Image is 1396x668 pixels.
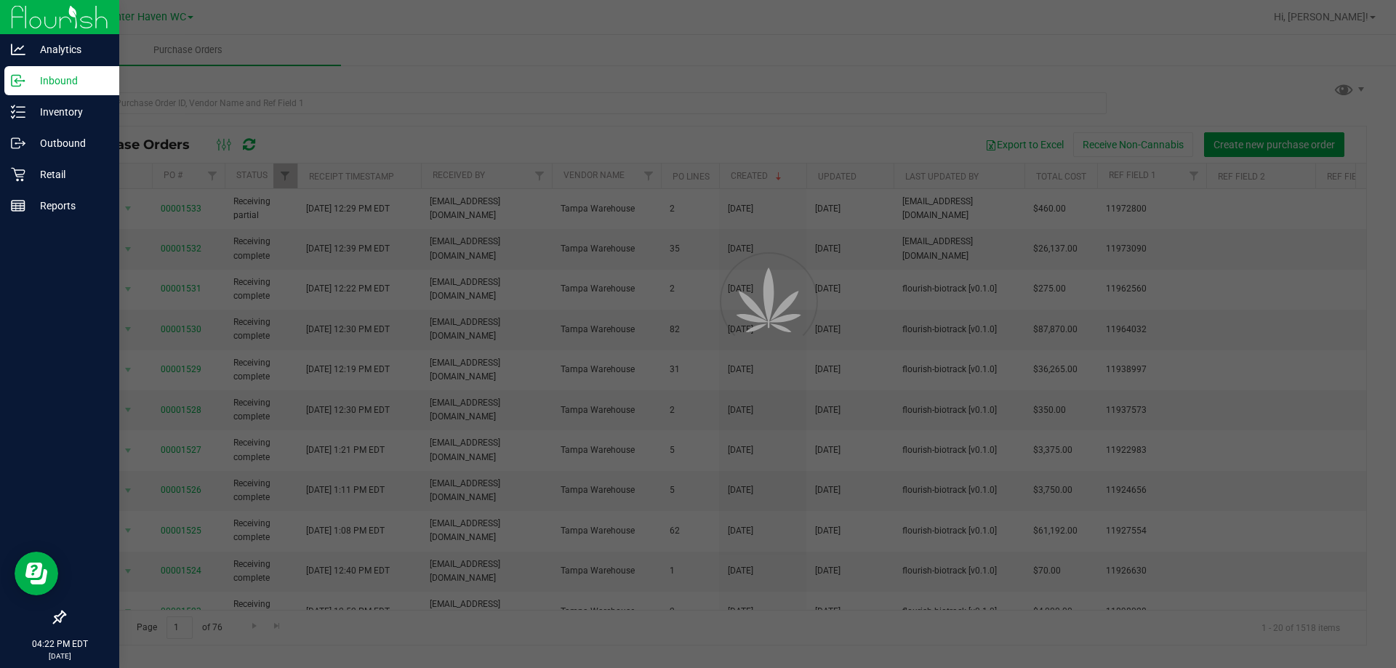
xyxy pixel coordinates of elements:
[25,197,113,214] p: Reports
[7,651,113,661] p: [DATE]
[11,42,25,57] inline-svg: Analytics
[11,73,25,88] inline-svg: Inbound
[25,166,113,183] p: Retail
[11,136,25,150] inline-svg: Outbound
[25,41,113,58] p: Analytics
[11,105,25,119] inline-svg: Inventory
[7,637,113,651] p: 04:22 PM EDT
[11,167,25,182] inline-svg: Retail
[15,552,58,595] iframe: Resource center
[25,134,113,152] p: Outbound
[25,72,113,89] p: Inbound
[11,198,25,213] inline-svg: Reports
[25,103,113,121] p: Inventory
